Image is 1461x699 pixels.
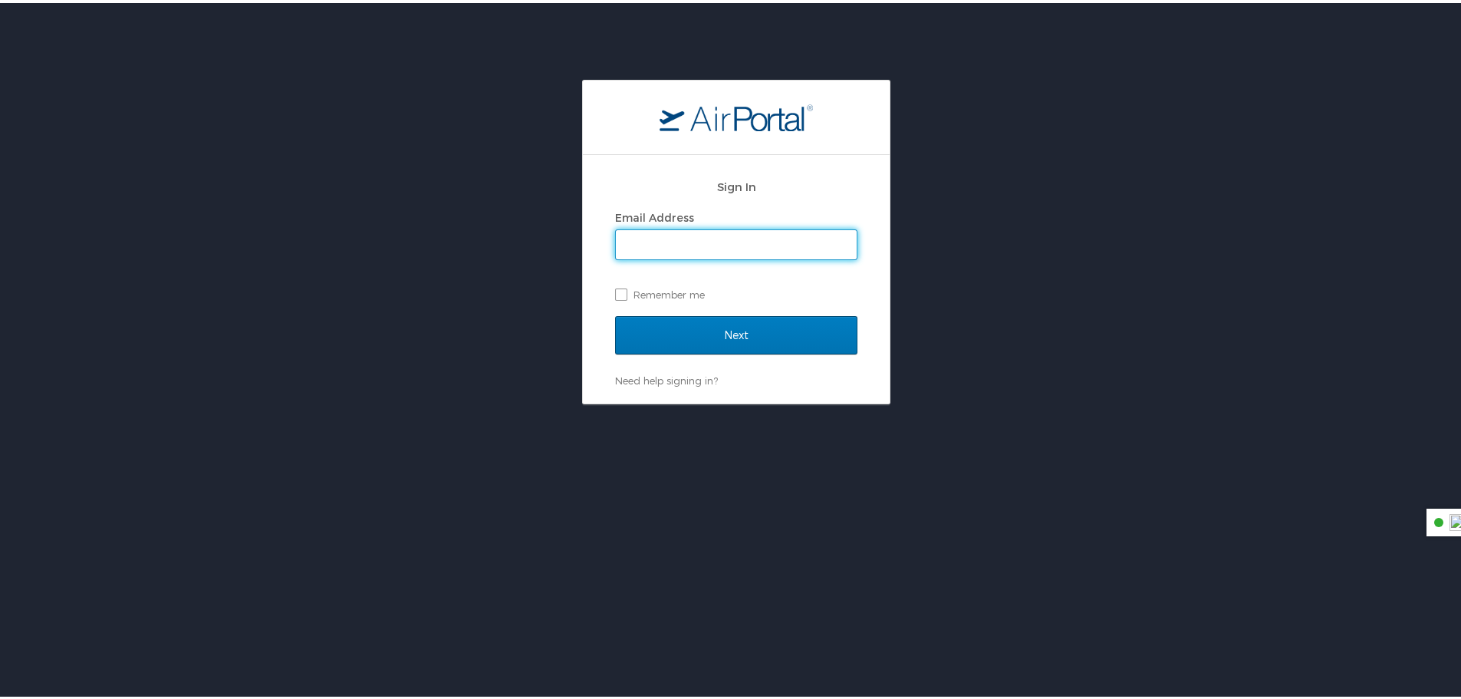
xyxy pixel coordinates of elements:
[615,280,857,303] label: Remember me
[615,371,718,384] a: Need help signing in?
[615,313,857,351] input: Next
[615,208,694,221] label: Email Address
[615,175,857,193] h2: Sign In
[660,101,813,128] img: logo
